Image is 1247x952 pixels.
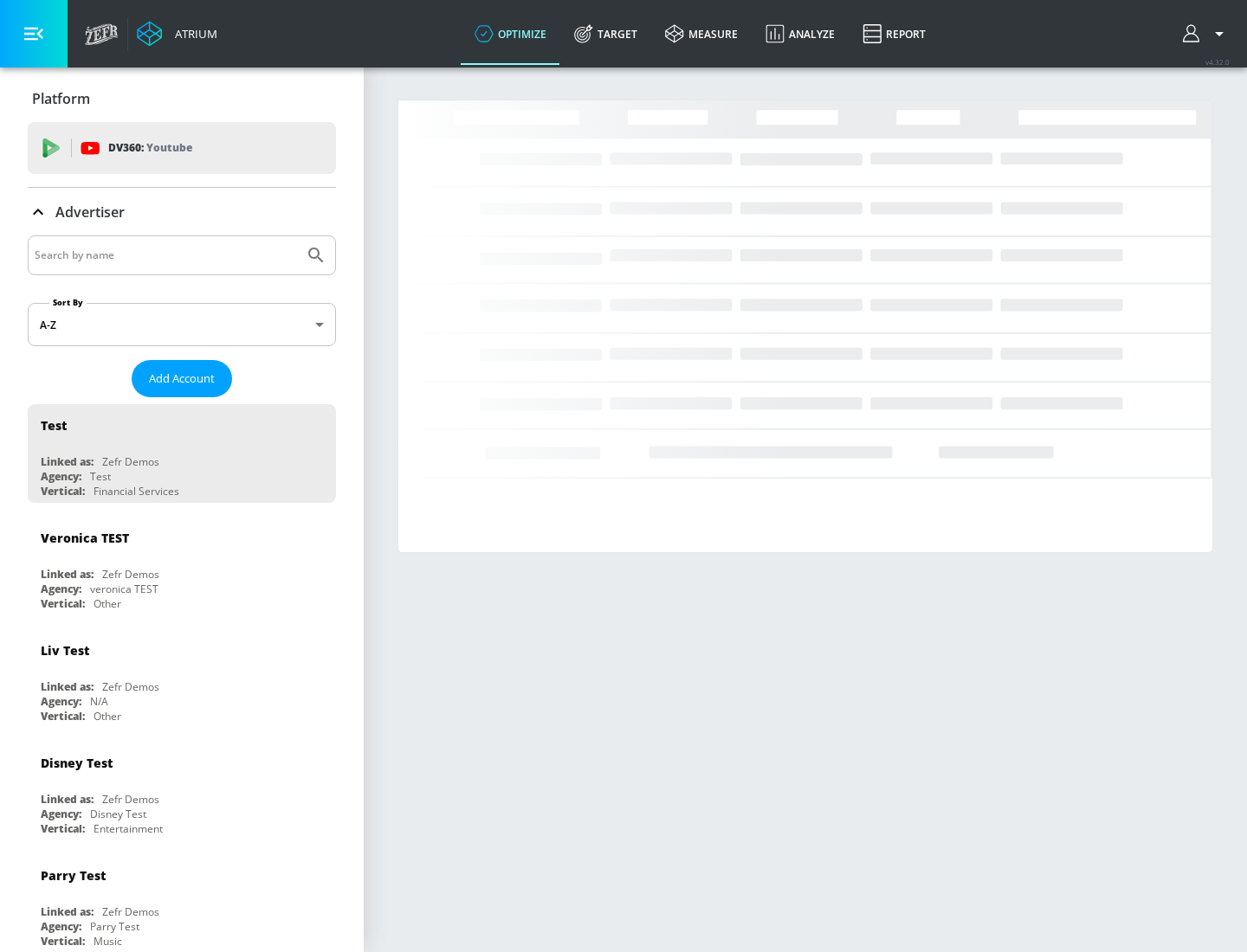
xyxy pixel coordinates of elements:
[28,303,336,346] div: A-Z
[41,567,94,582] div: Linked as:
[41,867,106,884] div: Parry Test
[168,26,217,42] div: Atrium
[146,138,192,157] p: Youtube
[102,679,159,694] div: Zefr Demos
[28,517,336,615] div: Veronica TESTLinked as:Zefr DemosAgency:veronica TESTVertical:Other
[41,807,81,821] div: Agency:
[41,582,81,596] div: Agency:
[461,3,560,65] a: optimize
[94,934,122,949] div: Music
[651,3,752,65] a: measure
[28,404,336,503] div: TestLinked as:Zefr DemosAgency:TestVertical:Financial Services
[41,755,113,771] div: Disney Test
[41,709,85,724] div: Vertical:
[132,360,232,397] button: Add Account
[108,138,192,158] p: DV360:
[41,821,85,836] div: Vertical:
[41,792,94,807] div: Linked as:
[94,596,121,611] div: Other
[55,203,125,222] p: Advertiser
[102,792,159,807] div: Zefr Demos
[94,484,179,499] div: Financial Services
[41,596,85,611] div: Vertical:
[41,934,85,949] div: Vertical:
[90,582,158,596] div: veronica TEST
[102,904,159,919] div: Zefr Demos
[41,484,85,499] div: Vertical:
[28,122,336,174] div: DV360: Youtube
[41,904,94,919] div: Linked as:
[752,3,849,65] a: Analyze
[102,454,159,469] div: Zefr Demos
[41,694,81,709] div: Agency:
[28,629,336,728] div: Liv TestLinked as:Zefr DemosAgency:N/AVertical:Other
[94,821,163,836] div: Entertainment
[560,3,651,65] a: Target
[28,188,336,236] div: Advertiser
[28,742,336,840] div: Disney TestLinked as:Zefr DemosAgency:Disney TestVertical:Entertainment
[149,369,215,389] span: Add Account
[90,469,111,484] div: Test
[90,919,139,934] div: Parry Test
[41,679,94,694] div: Linked as:
[32,89,90,108] p: Platform
[28,74,336,123] div: Platform
[49,297,87,308] label: Sort By
[137,21,217,47] a: Atrium
[35,244,297,267] input: Search by name
[41,469,81,484] div: Agency:
[849,3,940,65] a: Report
[90,807,146,821] div: Disney Test
[41,919,81,934] div: Agency:
[41,417,67,434] div: Test
[41,642,89,659] div: Liv Test
[41,454,94,469] div: Linked as:
[94,709,121,724] div: Other
[1205,57,1230,67] span: v 4.32.0
[90,694,108,709] div: N/A
[41,530,129,546] div: Veronica TEST
[102,567,159,582] div: Zefr Demos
